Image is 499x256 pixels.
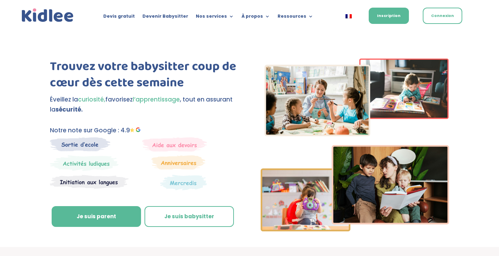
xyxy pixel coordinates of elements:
img: Thematique [160,175,207,191]
a: Je suis parent [52,206,141,227]
span: curiosité, [78,95,105,104]
h1: Trouvez votre babysitter coup de cœur dès cette semaine [50,59,238,95]
img: Mercredi [50,155,119,171]
img: Atelier thematique [50,175,129,189]
img: Sortie decole [50,137,111,151]
span: l’apprentissage [133,95,180,104]
strong: sécurité. [55,105,83,114]
img: Imgs-2 [261,59,449,231]
p: Notre note sur Google : 4.9 [50,125,238,135]
a: Je suis babysitter [145,206,234,227]
p: Éveillez la favorisez , tout en assurant la [50,95,238,115]
img: Anniversaire [151,155,205,170]
img: weekends [142,137,207,152]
